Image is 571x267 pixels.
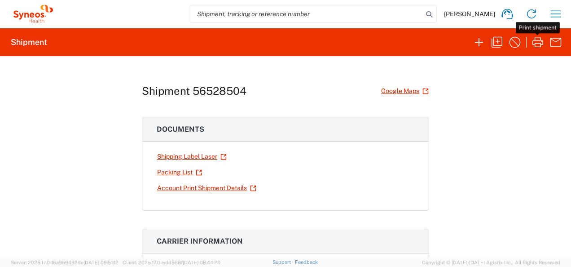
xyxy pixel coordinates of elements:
span: Client: 2025.17.0-5dd568f [123,260,220,265]
span: [DATE] 08:44:20 [183,260,220,265]
a: Feedback [295,259,318,265]
input: Shipment, tracking or reference number [190,5,423,22]
h1: Shipment 56528504 [142,85,246,98]
a: Account Print Shipment Details [157,180,257,196]
a: Google Maps [381,83,429,99]
span: Server: 2025.17.0-16a969492de [11,260,119,265]
a: Packing List [157,165,202,180]
h2: Shipment [11,37,47,48]
span: [PERSON_NAME] [444,10,495,18]
span: Documents [157,125,204,133]
span: Copyright © [DATE]-[DATE] Agistix Inc., All Rights Reserved [422,258,560,267]
a: Support [272,259,295,265]
span: [DATE] 09:51:12 [83,260,119,265]
span: Carrier information [157,237,243,245]
a: Shipping Label Laser [157,149,227,165]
